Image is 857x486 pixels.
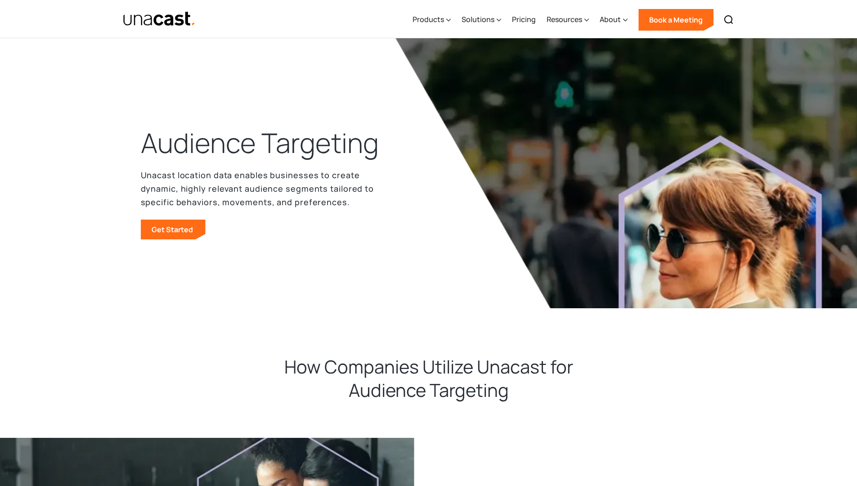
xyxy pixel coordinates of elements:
img: Search icon [723,14,734,25]
div: Products [413,1,451,38]
h1: Audience Targeting [141,125,379,161]
a: home [123,11,196,27]
a: Get Started [141,220,206,239]
h2: How Companies Utilize Unacast for Audience Targeting [249,355,609,402]
div: Solutions [462,1,501,38]
img: Unacast text logo [123,11,196,27]
div: Products [413,14,444,25]
div: Resources [547,1,589,38]
a: Pricing [512,1,536,38]
div: About [600,1,628,38]
div: About [600,14,621,25]
div: Resources [547,14,582,25]
a: Book a Meeting [638,9,713,31]
div: Solutions [462,14,494,25]
p: Unacast location data enables businesses to create dynamic, highly relevant audience segments tai... [141,168,375,209]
